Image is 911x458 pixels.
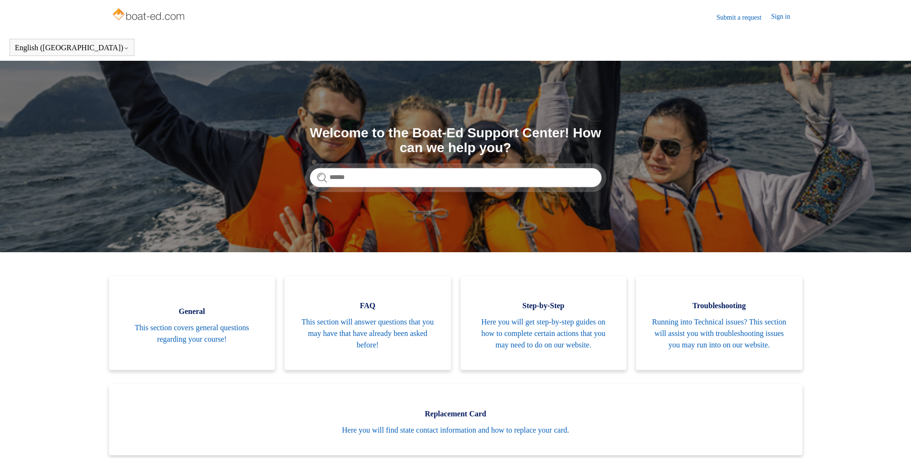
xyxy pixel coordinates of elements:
a: Replacement Card Here you will find state contact information and how to replace your card. [109,384,802,455]
a: FAQ This section will answer questions that you may have that have already been asked before! [285,276,451,370]
span: Running into Technical issues? This section will assist you with troubleshooting issues you may r... [650,316,788,351]
span: This section will answer questions that you may have that have already been asked before! [299,316,437,351]
div: Live chat [879,426,904,451]
img: Boat-Ed Help Center home page [111,6,187,25]
span: FAQ [299,300,437,312]
span: General [123,306,261,317]
h1: Welcome to the Boat-Ed Support Center! How can we help you? [310,126,602,156]
span: Step-by-Step [475,300,613,312]
button: English ([GEOGRAPHIC_DATA]) [15,44,129,52]
span: Here you will get step-by-step guides on how to complete certain actions that you may need to do ... [475,316,613,351]
a: Submit a request [716,12,771,22]
span: Here you will find state contact information and how to replace your card. [123,424,788,436]
a: General This section covers general questions regarding your course! [109,276,275,370]
span: Troubleshooting [650,300,788,312]
a: Troubleshooting Running into Technical issues? This section will assist you with troubleshooting ... [636,276,802,370]
input: Search [310,168,602,187]
a: Step-by-Step Here you will get step-by-step guides on how to complete certain actions that you ma... [461,276,627,370]
span: Replacement Card [123,408,788,420]
span: This section covers general questions regarding your course! [123,322,261,345]
a: Sign in [771,11,800,23]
